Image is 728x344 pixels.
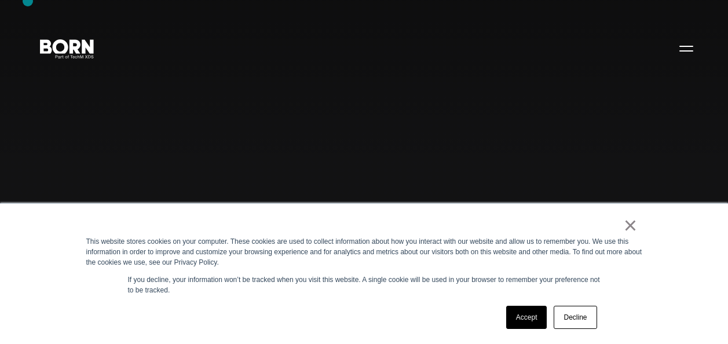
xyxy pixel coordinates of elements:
[624,220,638,230] a: ×
[128,275,601,295] p: If you decline, your information won’t be tracked when you visit this website. A single cookie wi...
[672,36,700,60] button: Open
[506,306,547,329] a: Accept
[86,236,642,268] div: This website stores cookies on your computer. These cookies are used to collect information about...
[554,306,597,329] a: Decline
